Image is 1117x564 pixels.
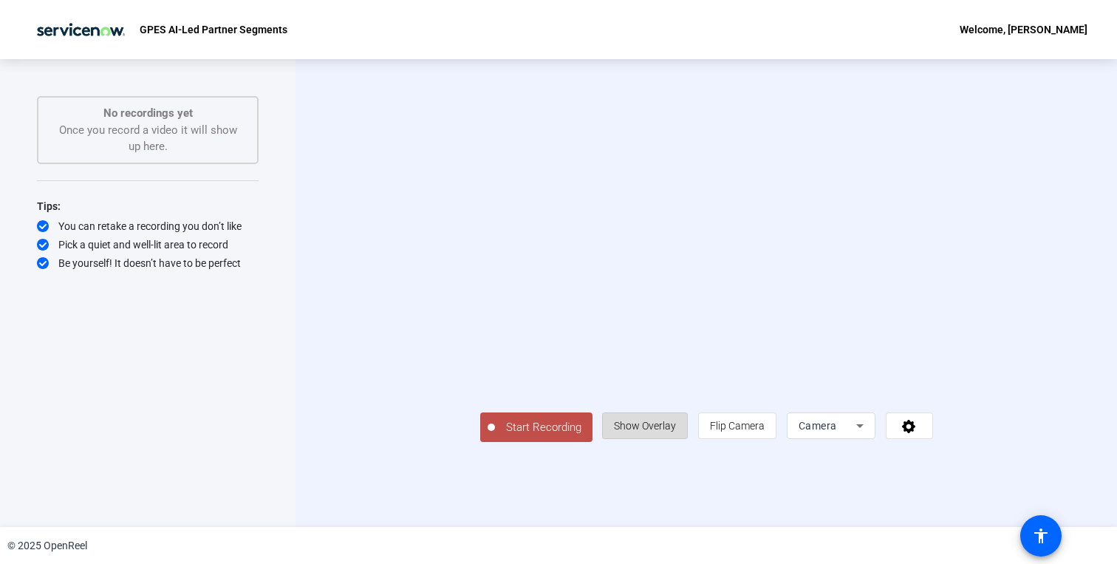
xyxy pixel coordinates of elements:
[37,219,259,234] div: You can retake a recording you don’t like
[602,412,688,439] button: Show Overlay
[960,21,1087,38] div: Welcome, [PERSON_NAME]
[30,15,132,44] img: OpenReel logo
[495,419,592,436] span: Start Recording
[614,420,676,432] span: Show Overlay
[140,21,287,38] p: GPES AI-Led Partner Segments
[53,105,242,155] div: Once you record a video it will show up here.
[1032,527,1050,545] mat-icon: accessibility
[37,256,259,271] div: Be yourself! It doesn’t have to be perfect
[53,105,242,122] p: No recordings yet
[37,237,259,252] div: Pick a quiet and well-lit area to record
[698,412,776,439] button: Flip Camera
[7,538,87,554] div: © 2025 OpenReel
[480,412,592,442] button: Start Recording
[37,197,259,215] div: Tips:
[710,420,765,432] span: Flip Camera
[799,420,837,432] span: Camera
